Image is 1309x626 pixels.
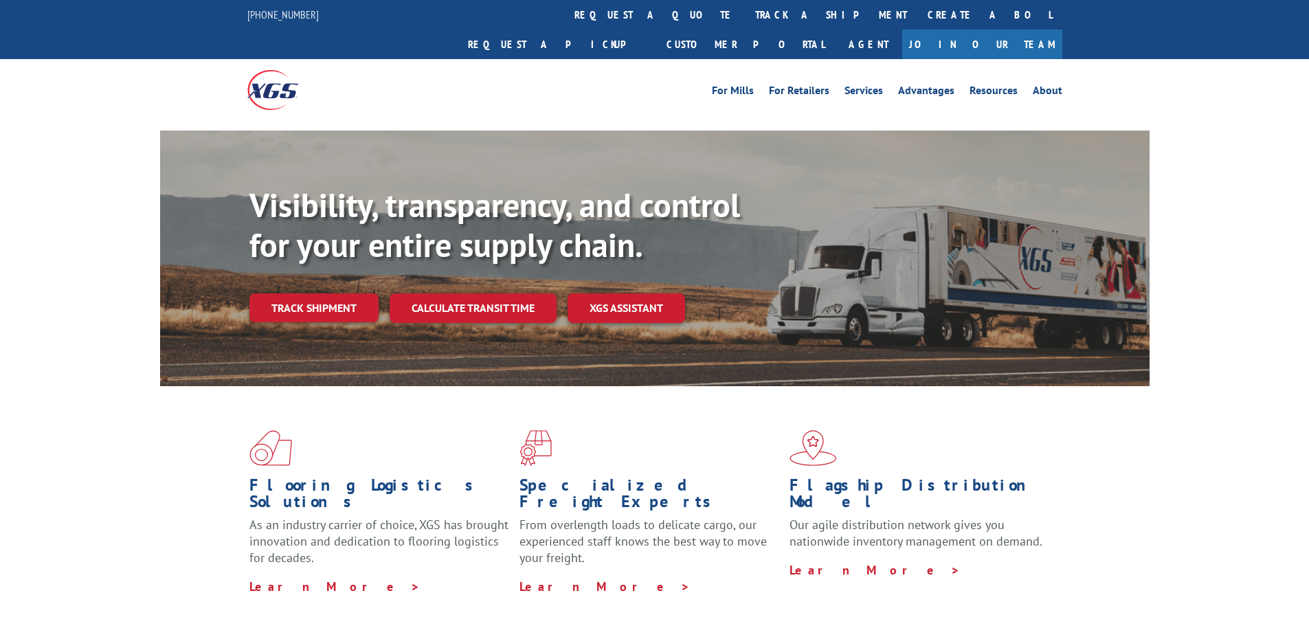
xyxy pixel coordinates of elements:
a: Resources [970,85,1018,100]
p: From overlength loads to delicate cargo, our experienced staff knows the best way to move your fr... [519,517,779,578]
a: [PHONE_NUMBER] [247,8,319,21]
a: Advantages [898,85,954,100]
a: Services [844,85,883,100]
b: Visibility, transparency, and control for your entire supply chain. [249,183,740,266]
a: About [1033,85,1062,100]
a: Learn More > [249,579,421,594]
a: Learn More > [519,579,691,594]
img: xgs-icon-focused-on-flooring-red [519,430,552,466]
a: Calculate transit time [390,293,557,323]
h1: Specialized Freight Experts [519,477,779,517]
a: Learn More > [790,562,961,578]
a: For Retailers [769,85,829,100]
span: Our agile distribution network gives you nationwide inventory management on demand. [790,517,1042,549]
img: xgs-icon-flagship-distribution-model-red [790,430,837,466]
img: xgs-icon-total-supply-chain-intelligence-red [249,430,292,466]
span: As an industry carrier of choice, XGS has brought innovation and dedication to flooring logistics... [249,517,508,566]
a: Track shipment [249,293,379,322]
h1: Flooring Logistics Solutions [249,477,509,517]
a: Join Our Team [902,30,1062,59]
a: XGS ASSISTANT [568,293,685,323]
a: For Mills [712,85,754,100]
h1: Flagship Distribution Model [790,477,1049,517]
a: Agent [835,30,902,59]
a: Customer Portal [656,30,835,59]
a: Request a pickup [458,30,656,59]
